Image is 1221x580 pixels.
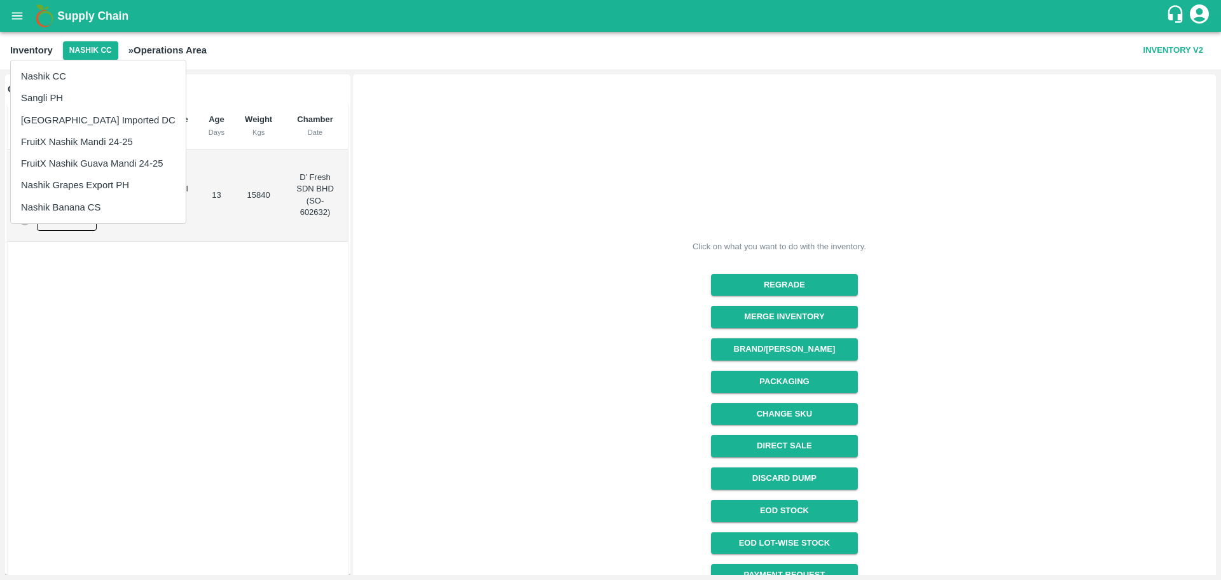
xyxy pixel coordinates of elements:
li: Nashik Banana CS [11,197,186,218]
li: FruitX Nashik Guava Mandi 24-25 [11,153,186,174]
li: Sangli PH [11,87,186,109]
li: FruitX Nashik Mandi 24-25 [11,131,186,153]
li: [GEOGRAPHIC_DATA] Imported DC [11,109,186,131]
li: Nashik Grapes Export PH [11,174,186,196]
li: Nashik CC [11,66,186,87]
